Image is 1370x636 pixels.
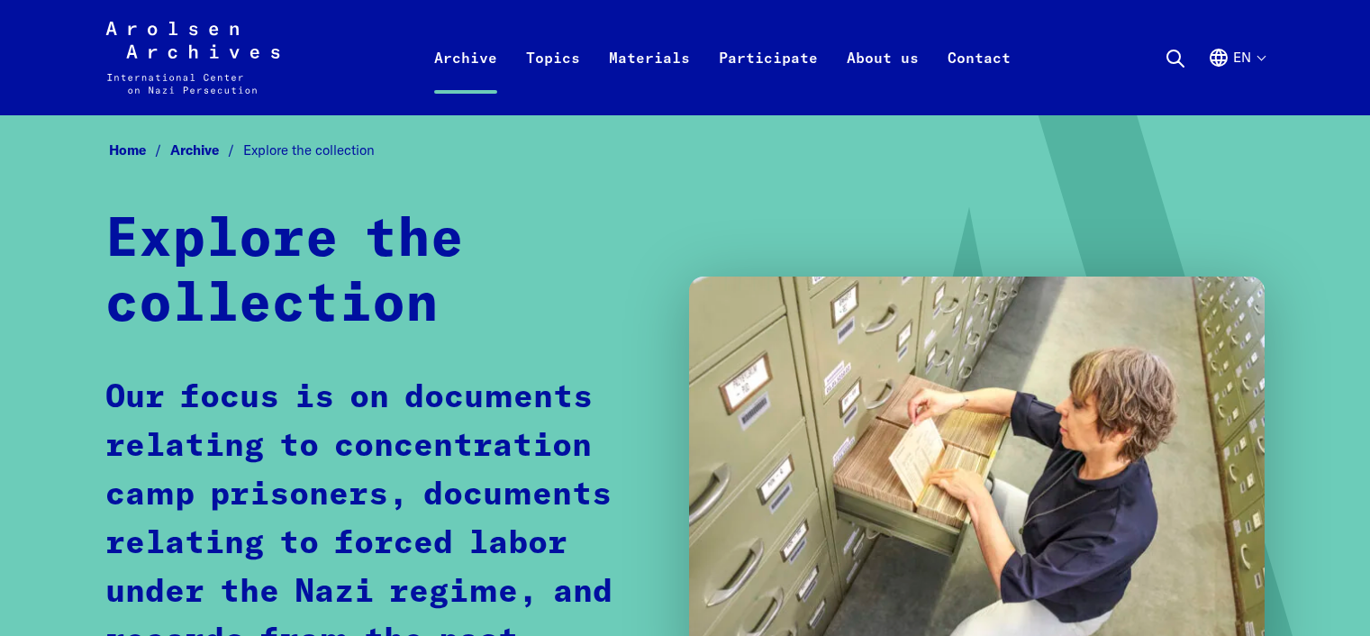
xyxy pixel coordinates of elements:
a: Participate [704,43,832,115]
a: Archive [420,43,512,115]
a: Archive [170,141,243,159]
nav: Breadcrumb [105,137,1266,165]
a: Home [109,141,170,159]
a: Contact [933,43,1025,115]
a: Topics [512,43,594,115]
button: English, language selection [1208,47,1265,112]
span: Explore the collection [243,141,375,159]
nav: Primary [420,22,1025,94]
a: About us [832,43,933,115]
a: Materials [594,43,704,115]
h1: Explore the collection [105,208,654,338]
